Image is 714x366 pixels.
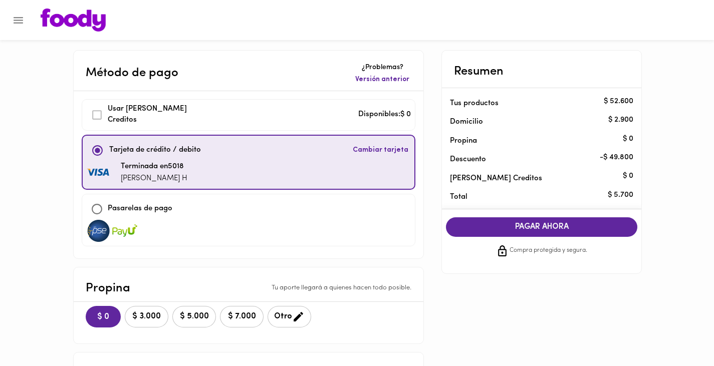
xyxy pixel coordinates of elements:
p: $ 52.600 [604,96,633,107]
button: Menu [6,8,31,33]
button: PAGAR AHORA [446,217,637,237]
p: Tarjeta de crédito / debito [109,145,201,156]
p: Terminada en 5018 [121,161,187,173]
button: $ 5.000 [172,306,216,327]
p: [PERSON_NAME] Creditos [450,173,617,184]
button: Otro [268,306,311,327]
img: visa [87,169,112,177]
p: - $ 49.800 [600,152,633,163]
p: $ 2.900 [608,115,633,125]
p: ¿Problemas? [353,63,411,73]
p: Propina [450,136,617,146]
p: Resumen [454,63,504,81]
span: Compra protegida y segura. [510,246,587,256]
span: Otro [274,310,305,323]
span: Versión anterior [355,75,409,85]
span: $ 3.000 [131,312,162,321]
button: $ 7.000 [220,306,264,327]
p: Tu aporte llegará a quienes hacen todo posible. [272,283,411,293]
img: logo.png [41,9,106,32]
button: Cambiar tarjeta [351,140,410,161]
button: Versión anterior [353,73,411,87]
p: Usar [PERSON_NAME] Creditos [108,104,216,126]
p: Pasarelas de pago [108,203,172,215]
p: Propina [86,279,130,297]
p: $ 0 [623,134,633,144]
p: Tus productos [450,98,617,109]
p: Método de pago [86,64,178,82]
button: $ 0 [86,306,121,327]
span: PAGAR AHORA [456,222,627,232]
p: Disponibles: $ 0 [358,109,411,121]
span: $ 0 [94,312,113,322]
span: $ 7.000 [226,312,257,321]
iframe: Messagebird Livechat Widget [656,308,704,356]
p: $ 0 [623,171,633,182]
p: Domicilio [450,117,483,127]
p: [PERSON_NAME] H [121,173,187,185]
p: Descuento [450,154,486,165]
p: Total [450,192,617,202]
span: Cambiar tarjeta [353,145,408,155]
p: $ 5.700 [608,190,633,200]
button: $ 3.000 [125,306,168,327]
span: $ 5.000 [179,312,209,321]
img: visa [112,220,137,242]
img: visa [86,220,111,242]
